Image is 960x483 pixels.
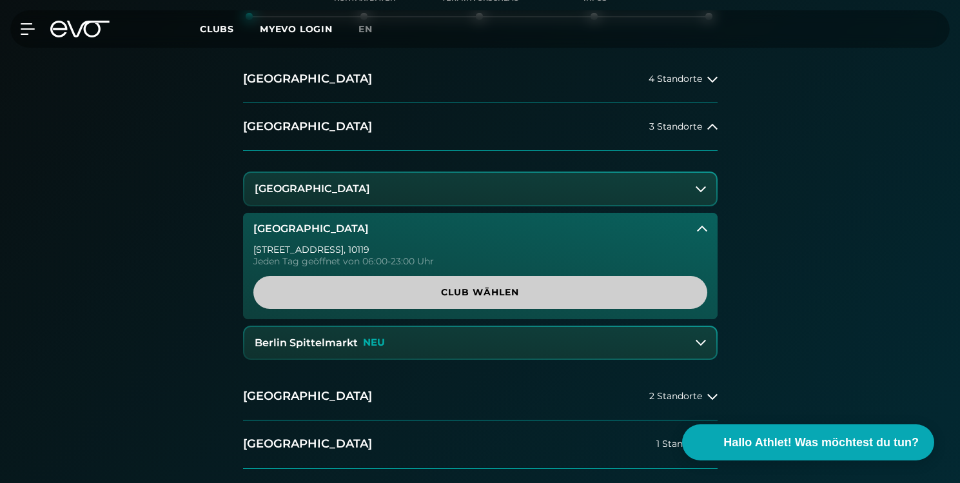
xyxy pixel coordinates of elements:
[253,245,707,254] div: [STREET_ADDRESS] , 10119
[200,23,260,35] a: Clubs
[200,23,234,35] span: Clubs
[243,119,372,135] h2: [GEOGRAPHIC_DATA]
[243,103,718,151] button: [GEOGRAPHIC_DATA]3 Standorte
[363,337,385,348] p: NEU
[243,373,718,420] button: [GEOGRAPHIC_DATA]2 Standorte
[656,439,702,449] span: 1 Standort
[253,257,707,266] div: Jeden Tag geöffnet von 06:00-23:00 Uhr
[244,327,716,359] button: Berlin SpittelmarktNEU
[243,388,372,404] h2: [GEOGRAPHIC_DATA]
[243,71,372,87] h2: [GEOGRAPHIC_DATA]
[243,436,372,452] h2: [GEOGRAPHIC_DATA]
[358,22,388,37] a: en
[253,276,707,309] a: Club wählen
[723,434,919,451] span: Hallo Athlet! Was möchtest du tun?
[243,55,718,103] button: [GEOGRAPHIC_DATA]4 Standorte
[682,424,934,460] button: Hallo Athlet! Was möchtest du tun?
[649,122,702,132] span: 3 Standorte
[244,173,716,205] button: [GEOGRAPHIC_DATA]
[358,23,373,35] span: en
[243,213,718,245] button: [GEOGRAPHIC_DATA]
[649,74,702,84] span: 4 Standorte
[243,420,718,468] button: [GEOGRAPHIC_DATA]1 Standort
[253,223,369,235] h3: [GEOGRAPHIC_DATA]
[255,337,358,349] h3: Berlin Spittelmarkt
[284,286,676,299] span: Club wählen
[255,183,370,195] h3: [GEOGRAPHIC_DATA]
[649,391,702,401] span: 2 Standorte
[260,23,333,35] a: MYEVO LOGIN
